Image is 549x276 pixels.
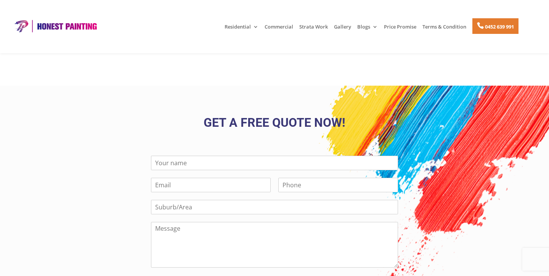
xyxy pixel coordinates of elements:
input: Suburb/Area [151,200,398,214]
a: Residential [225,24,258,37]
a: Commercial [265,24,293,37]
h3: Get a FREE Quote Now! [69,116,480,132]
a: Gallery [334,24,351,37]
a: 0452 639 991 [472,18,518,34]
input: Your name [151,156,398,170]
a: Terms & Condition [422,24,466,37]
img: Honest Painting [11,19,99,33]
a: Blogs [357,24,378,37]
a: Price Promise [384,24,416,37]
a: Strata Work [299,24,328,37]
input: Phone [278,178,398,192]
input: Email [151,178,271,192]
